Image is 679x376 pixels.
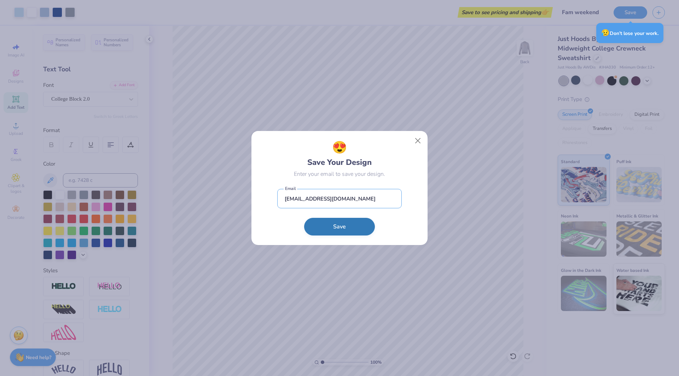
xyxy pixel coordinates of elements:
[307,139,372,168] div: Save Your Design
[601,28,610,37] span: 😥
[411,134,425,148] button: Close
[596,23,663,43] div: Don’t lose your work.
[294,170,385,178] div: Enter your email to save your design.
[332,139,347,157] span: 😍
[304,218,375,235] button: Save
